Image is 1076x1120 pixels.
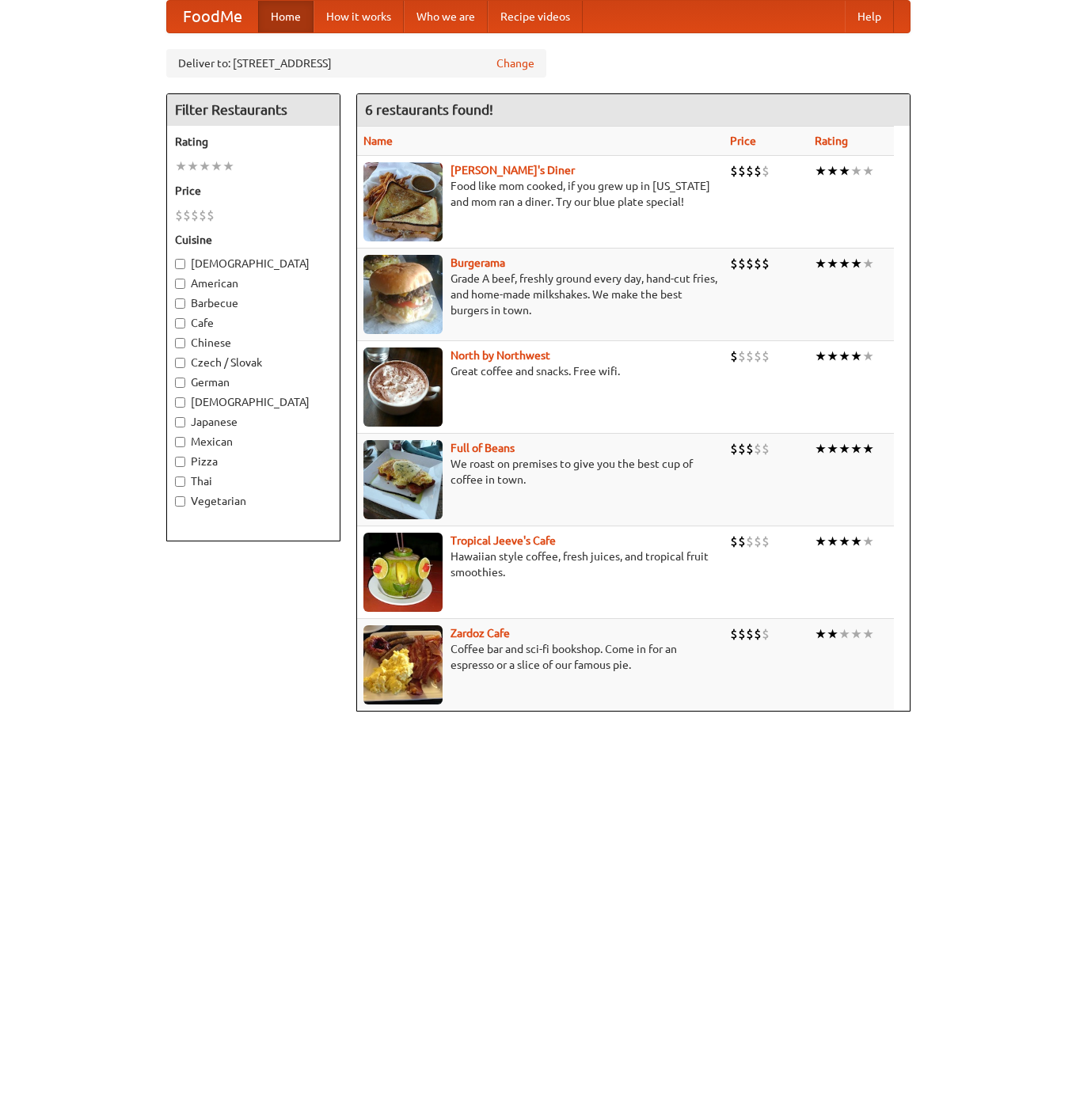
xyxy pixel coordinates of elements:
[850,625,862,643] li: ★
[363,135,393,147] a: Name
[746,533,754,550] li: $
[850,533,862,550] li: ★
[754,347,762,365] li: $
[746,347,754,365] li: $
[207,207,215,224] li: $
[199,158,211,175] li: ★
[850,255,862,272] li: ★
[187,158,199,175] li: ★
[815,347,827,365] li: ★
[363,625,443,704] img: zardoz.jpg
[175,256,332,271] label: [DEMOGRAPHIC_DATA]
[862,255,874,272] li: ★
[827,533,838,550] li: ★
[730,135,756,147] a: Price
[738,440,746,457] li: $
[862,440,874,457] li: ★
[363,533,443,612] img: jeeves.jpg
[862,625,874,643] li: ★
[754,440,762,457] li: $
[838,533,850,550] li: ★
[762,440,770,457] li: $
[167,1,258,32] a: FoodMe
[363,549,717,580] p: Hawaiian style coffee, fresh juices, and tropical fruit smoothies.
[175,259,185,269] input: [DEMOGRAPHIC_DATA]
[738,533,746,550] li: $
[754,162,762,180] li: $
[175,414,332,430] label: Japanese
[746,440,754,457] li: $
[762,162,770,180] li: $
[211,158,222,175] li: ★
[451,534,556,547] a: Tropical Jeeve's Cafe
[738,625,746,643] li: $
[754,625,762,643] li: $
[365,102,493,117] ng-pluralize: 6 restaurants found!
[827,347,838,365] li: ★
[815,162,827,180] li: ★
[175,298,185,309] input: Barbecue
[815,533,827,550] li: ★
[363,271,717,318] p: Grade A beef, freshly ground every day, hand-cut fries, and home-made milkshakes. We make the bes...
[838,347,850,365] li: ★
[363,162,443,241] img: sallys.jpg
[451,256,505,269] b: Burgerama
[827,625,838,643] li: ★
[730,440,738,457] li: $
[862,533,874,550] li: ★
[738,255,746,272] li: $
[175,295,332,311] label: Barbecue
[451,627,510,640] a: Zardoz Cafe
[258,1,314,32] a: Home
[738,162,746,180] li: $
[175,355,332,370] label: Czech / Slovak
[746,255,754,272] li: $
[451,349,550,362] a: North by Northwest
[838,162,850,180] li: ★
[762,533,770,550] li: $
[314,1,404,32] a: How it works
[363,641,717,673] p: Coffee bar and sci-fi bookshop. Come in for an espresso or a slice of our famous pie.
[496,55,534,71] a: Change
[815,625,827,643] li: ★
[175,397,185,408] input: [DEMOGRAPHIC_DATA]
[199,207,207,224] li: $
[363,363,717,379] p: Great coffee and snacks. Free wifi.
[838,625,850,643] li: ★
[191,207,199,224] li: $
[730,625,738,643] li: $
[850,162,862,180] li: ★
[451,164,575,177] a: [PERSON_NAME]'s Diner
[762,255,770,272] li: $
[850,440,862,457] li: ★
[845,1,894,32] a: Help
[175,158,187,175] li: ★
[175,358,185,368] input: Czech / Slovak
[404,1,488,32] a: Who we are
[862,347,874,365] li: ★
[175,338,185,348] input: Chinese
[762,347,770,365] li: $
[730,533,738,550] li: $
[838,255,850,272] li: ★
[175,394,332,410] label: [DEMOGRAPHIC_DATA]
[167,94,340,126] h4: Filter Restaurants
[363,456,717,488] p: We roast on premises to give you the best cup of coffee in town.
[175,275,332,291] label: American
[815,255,827,272] li: ★
[451,442,515,454] a: Full of Beans
[175,476,185,487] input: Thai
[175,493,332,509] label: Vegetarian
[183,207,191,224] li: $
[488,1,583,32] a: Recipe videos
[862,162,874,180] li: ★
[175,315,332,331] label: Cafe
[754,255,762,272] li: $
[166,49,546,78] div: Deliver to: [STREET_ADDRESS]
[363,255,443,334] img: burgerama.jpg
[175,207,183,224] li: $
[175,378,185,388] input: German
[730,347,738,365] li: $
